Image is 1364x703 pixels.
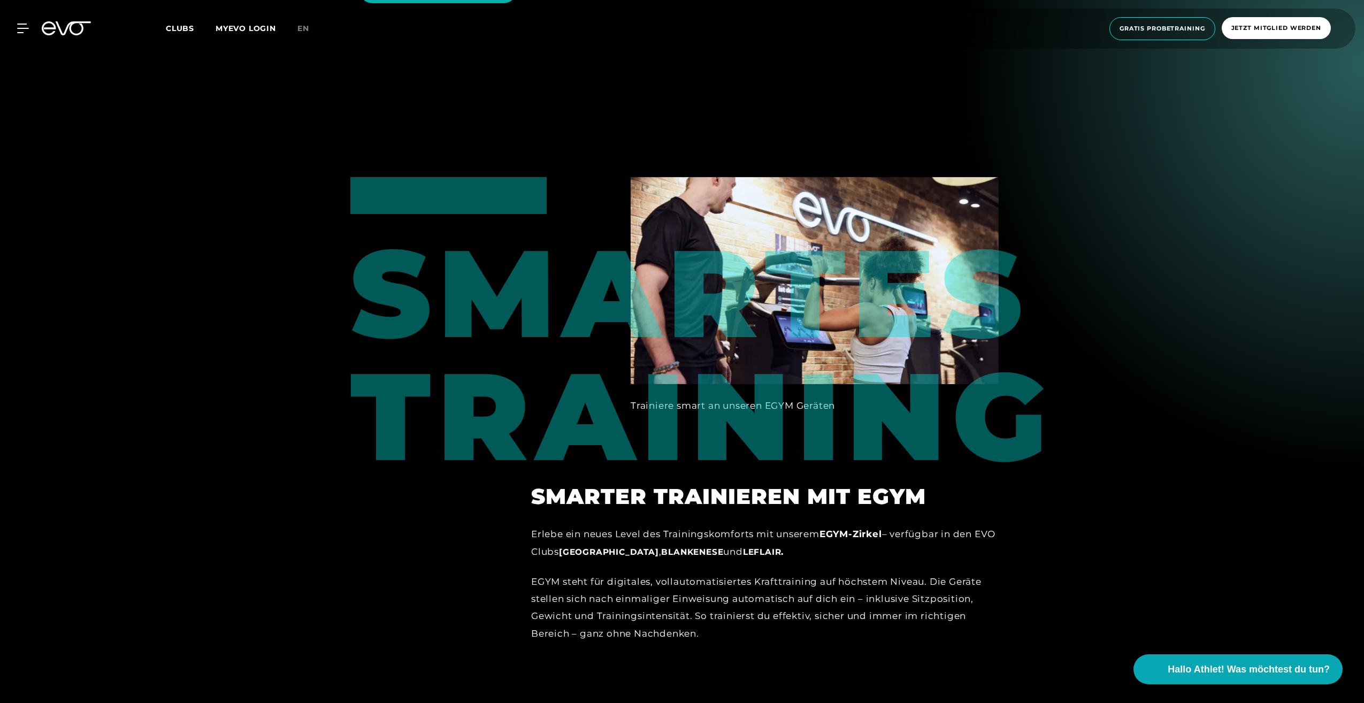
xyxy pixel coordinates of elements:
[1168,662,1330,677] span: Hallo Athlet! Was möchtest du tun?
[166,24,194,33] span: Clubs
[1231,24,1321,33] span: Jetzt Mitglied werden
[743,547,781,557] span: LeFlair
[531,525,999,560] div: Erlebe ein neues Level des Trainingskomforts mit unserem – verfügbar in den EVO Clubs , und
[819,529,882,539] strong: EGYM-Zirkel
[631,177,999,384] img: Smarter trainieren mit EGYM
[1133,654,1343,684] button: Hallo Athlet! Was möchtest du tun?
[559,546,659,557] a: [GEOGRAPHIC_DATA]
[297,22,322,35] a: en
[661,547,723,557] span: Blankenese
[661,546,723,557] a: Blankenese
[743,546,784,557] strong: .
[350,177,497,478] div: Smartes Training
[1219,17,1334,40] a: Jetzt Mitglied werden
[166,23,216,33] a: Clubs
[531,484,999,509] h2: Smarter trainieren mit EGYM
[1106,17,1219,40] a: Gratis Probetraining
[531,573,999,642] div: EGYM steht für digitales, vollautomatisiertes Krafttraining auf höchstem Niveau. Die Geräte stell...
[297,24,309,33] span: en
[743,546,781,557] a: LeFlair
[216,24,276,33] a: MYEVO LOGIN
[559,547,659,557] span: [GEOGRAPHIC_DATA]
[1120,24,1205,33] span: Gratis Probetraining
